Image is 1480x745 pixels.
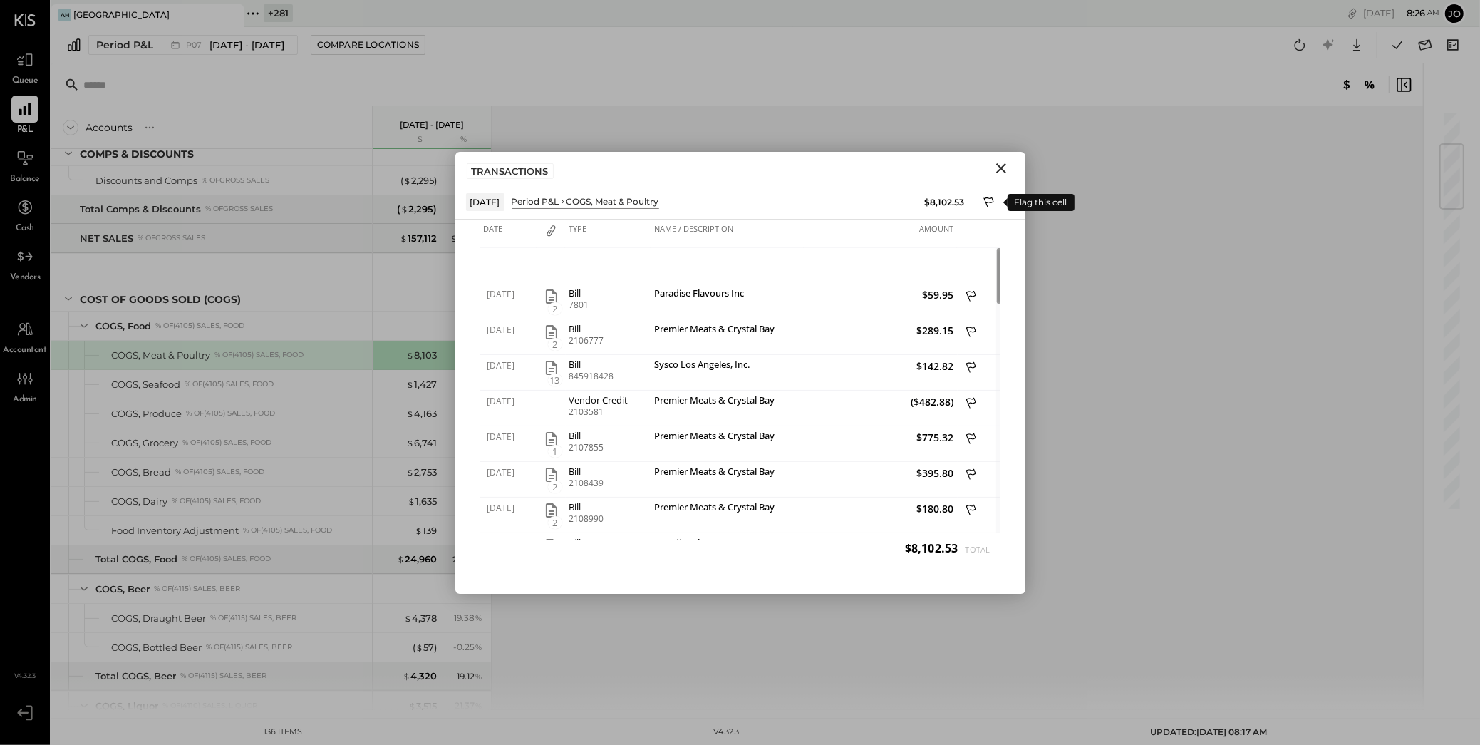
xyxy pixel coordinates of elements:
[206,642,292,652] div: % of (4115) Sales, Beer
[415,642,423,653] span: $
[80,202,201,216] div: Total Comps & Discounts
[111,524,239,538] div: Food Inventory Adjustment
[808,395,954,409] span: ($482.88)
[111,378,180,391] div: COGS, Seafood
[408,495,415,507] span: $
[86,120,133,135] div: Accounts
[543,324,560,341] button: 2
[16,222,34,235] span: Cash
[415,524,437,538] div: 139
[4,344,47,357] span: Accountant
[566,195,659,207] div: COGS, Meat & Poultry
[408,699,437,713] div: 3,515
[487,359,534,371] span: [DATE]
[487,502,534,514] span: [DATE]
[264,4,293,22] div: + 281
[569,478,648,488] div: 2108439
[452,553,482,566] div: 26.77
[569,407,648,417] div: 2103581
[12,75,38,88] span: Queue
[162,701,257,711] div: % of (4110) Sales, Liquor
[397,553,437,566] div: 24,960
[569,336,648,346] div: 2106777
[95,669,176,683] div: Total COGS, Beer
[958,544,990,555] span: Total
[406,378,437,391] div: 1,427
[80,292,241,307] div: COST OF GOODS SOLD (COGS)
[95,174,197,187] div: Discounts and Comps
[406,436,437,450] div: 6,741
[457,670,482,683] div: 19.12
[317,38,419,51] div: Compare Locations
[406,466,414,478] span: $
[808,538,954,551] span: $59.95
[209,38,284,52] span: [DATE] - [DATE]
[569,395,648,405] div: Vendor Credit
[548,374,562,386] span: 13
[406,408,414,419] span: $
[111,641,202,654] div: COGS, Bottled Beer
[569,359,648,369] div: Bill
[111,436,178,450] div: COGS, Grocery
[467,163,554,179] div: TRANSACTIONS
[543,288,560,305] button: 2
[202,175,269,185] div: % of GROSS SALES
[440,134,487,145] div: %
[804,220,958,248] div: Amount
[214,350,304,360] div: % of (4105) Sales, Food
[95,699,158,713] div: COGS, Liquor
[655,466,801,480] div: Premier Meats & Crystal Bay
[1,316,49,357] a: Accountant
[548,481,562,493] span: 2
[1443,2,1466,25] button: Jo
[808,288,954,302] span: $59.95
[548,338,562,351] span: 2
[655,538,801,551] div: Paradise Flavours Inc
[10,272,41,284] span: Vendors
[808,359,954,373] span: $142.82
[475,670,482,682] span: %
[400,174,437,187] div: ( 2,295 )
[404,612,437,625] div: 4,378
[403,669,437,683] div: 4,320
[406,349,414,361] span: $
[569,288,648,298] div: Bill
[380,134,437,145] div: $
[475,612,482,623] span: %
[10,173,40,186] span: Balance
[172,496,261,506] div: % of (4105) Sales, Food
[569,300,648,310] div: 7801
[548,445,562,458] span: 1
[111,495,167,508] div: COGS, Dairy
[397,202,437,216] div: ( 2,295 )
[400,120,464,130] p: [DATE] - [DATE]
[487,288,534,300] span: [DATE]
[548,516,562,529] span: 2
[406,349,437,362] div: 8,103
[400,232,437,245] div: 157,112
[455,699,482,712] div: 21.37
[186,409,275,418] div: % of (4105) Sales, Food
[397,553,405,565] span: $
[13,394,37,406] span: Admin
[543,431,560,448] button: 1
[1363,6,1439,20] div: [DATE]
[96,38,153,52] div: Period P&L
[180,671,266,681] div: % of (4115) Sales, Beer
[925,196,965,208] div: $8,102.53
[569,443,648,453] div: 2107855
[95,582,150,596] div: COGS, Beer
[454,612,482,625] div: 19.38
[415,525,423,536] span: $
[311,35,425,55] button: Compare Locations
[808,466,954,480] span: $395.80
[1,194,49,235] a: Cash
[408,700,416,711] span: $
[655,502,801,515] div: Premier Meats & Crystal Bay
[58,9,71,21] div: AH
[655,431,801,444] div: Premier Meats & Crystal Bay
[543,502,560,519] button: 2
[1,243,49,284] a: Vendors
[182,438,271,448] div: % of (4105) Sales, Food
[466,193,504,211] div: [DATE]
